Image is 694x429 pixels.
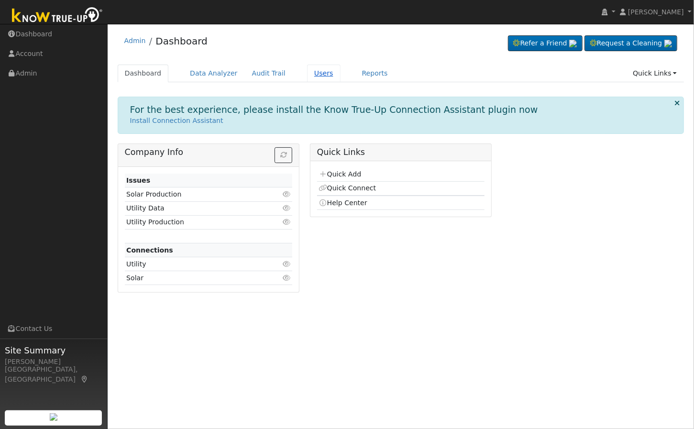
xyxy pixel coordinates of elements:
img: retrieve [569,40,577,47]
a: Refer a Friend [508,35,583,52]
i: Click to view [282,191,291,198]
a: Dashboard [155,35,208,47]
h5: Company Info [125,147,293,157]
div: [GEOGRAPHIC_DATA], [GEOGRAPHIC_DATA] [5,364,102,385]
div: [PERSON_NAME] [5,357,102,367]
span: Site Summary [5,344,102,357]
span: [PERSON_NAME] [628,8,684,16]
a: Map [80,375,89,383]
td: Utility [125,257,265,271]
a: Request a Cleaning [584,35,677,52]
a: Quick Add [319,170,361,178]
td: Solar Production [125,187,265,201]
a: Install Connection Assistant [130,117,223,124]
a: Quick Connect [319,184,376,192]
i: Click to view [282,219,291,225]
strong: Issues [126,176,150,184]
i: Click to view [282,275,291,281]
img: retrieve [50,413,57,421]
a: Reports [355,65,395,82]
a: Data Analyzer [183,65,245,82]
h1: For the best experience, please install the Know True-Up Connection Assistant plugin now [130,104,538,115]
i: Click to view [282,205,291,211]
td: Solar [125,271,265,285]
img: Know True-Up [7,5,108,27]
strong: Connections [126,246,173,254]
h5: Quick Links [317,147,485,157]
a: Admin [124,37,146,44]
a: Users [307,65,341,82]
img: retrieve [664,40,672,47]
td: Utility Production [125,215,265,229]
a: Quick Links [626,65,684,82]
a: Audit Trail [245,65,293,82]
a: Help Center [319,199,367,207]
a: Dashboard [118,65,169,82]
i: Click to view [282,261,291,267]
td: Utility Data [125,201,265,215]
